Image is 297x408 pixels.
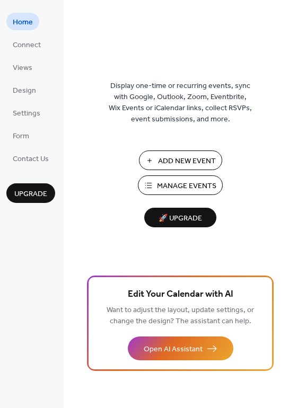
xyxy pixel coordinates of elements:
[6,183,55,203] button: Upgrade
[6,58,39,76] a: Views
[6,81,42,99] a: Design
[144,208,216,227] button: 🚀 Upgrade
[13,154,49,165] span: Contact Us
[138,175,223,195] button: Manage Events
[109,81,252,125] span: Display one-time or recurring events, sync with Google, Outlook, Zoom, Eventbrite, Wix Events or ...
[128,287,233,302] span: Edit Your Calendar with AI
[151,211,210,226] span: 🚀 Upgrade
[157,181,216,192] span: Manage Events
[6,149,55,167] a: Contact Us
[13,40,41,51] span: Connect
[6,36,47,53] a: Connect
[13,85,36,96] span: Design
[13,63,32,74] span: Views
[13,17,33,28] span: Home
[128,336,233,360] button: Open AI Assistant
[13,131,29,142] span: Form
[6,127,36,144] a: Form
[139,150,222,170] button: Add New Event
[14,189,47,200] span: Upgrade
[144,344,203,355] span: Open AI Assistant
[6,13,39,30] a: Home
[107,303,254,329] span: Want to adjust the layout, update settings, or change the design? The assistant can help.
[6,104,47,121] a: Settings
[13,108,40,119] span: Settings
[158,156,216,167] span: Add New Event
